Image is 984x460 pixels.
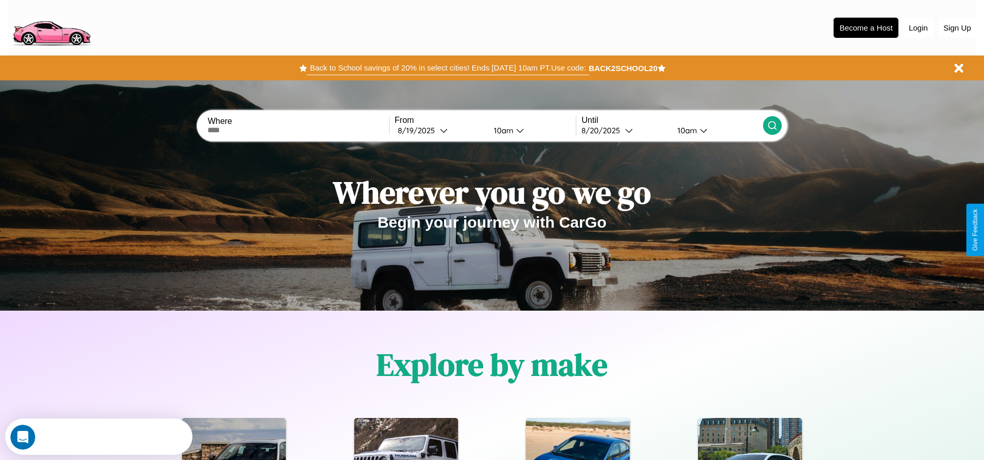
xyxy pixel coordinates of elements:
[398,126,440,135] div: 8 / 19 / 2025
[10,425,35,450] iframe: Intercom live chat
[377,343,607,386] h1: Explore by make
[581,116,763,125] label: Until
[307,61,588,75] button: Back to School savings of 20% in select cities! Ends [DATE] 10am PT.Use code:
[972,209,979,251] div: Give Feedback
[834,18,898,38] button: Become a Host
[589,64,658,73] b: BACK2SCHOOL20
[486,125,576,136] button: 10am
[904,18,933,37] button: Login
[207,117,389,126] label: Where
[581,126,625,135] div: 8 / 20 / 2025
[395,125,486,136] button: 8/19/2025
[5,419,192,455] iframe: Intercom live chat discovery launcher
[395,116,576,125] label: From
[489,126,516,135] div: 10am
[938,18,976,37] button: Sign Up
[672,126,700,135] div: 10am
[8,5,95,48] img: logo
[669,125,763,136] button: 10am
